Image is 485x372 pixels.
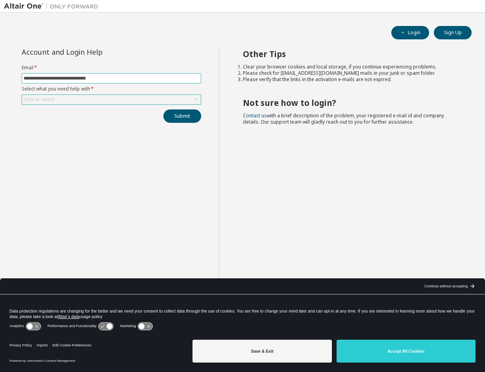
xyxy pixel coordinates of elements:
button: Submit [163,109,201,123]
div: Account and Login Help [22,49,165,55]
label: Email [22,65,201,71]
img: Altair One [4,2,102,10]
h2: Other Tips [243,49,458,59]
a: Contact us [243,112,267,119]
button: Login [391,26,429,39]
div: Click to select [24,96,54,103]
label: Select what you need help with [22,86,201,92]
h2: Not sure how to login? [243,98,458,108]
span: with a brief description of the problem, your registered e-mail id and company details. Our suppo... [243,112,444,125]
li: Clear your browser cookies and local storage, if you continue experiencing problems. [243,64,458,70]
button: Sign Up [434,26,472,39]
div: Click to select [22,95,201,104]
li: Please verify that the links in the activation e-mails are not expired. [243,76,458,83]
li: Please check for [EMAIL_ADDRESS][DOMAIN_NAME] mails in your junk or spam folder. [243,70,458,76]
